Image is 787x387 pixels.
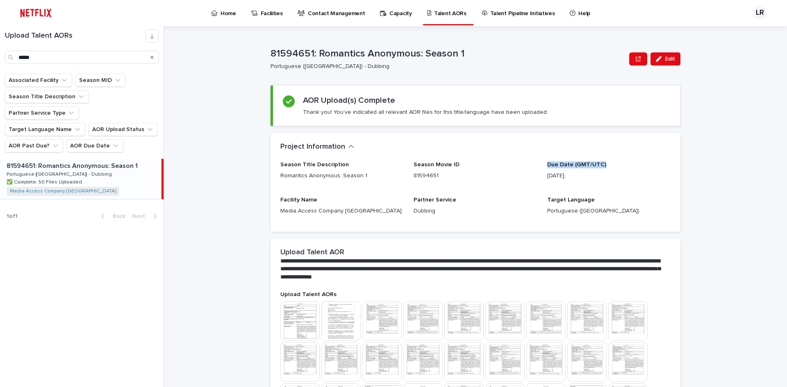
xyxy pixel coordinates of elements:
p: 81594651 [414,172,537,180]
span: Facility Name [280,197,317,203]
button: Season Title Description [5,90,89,103]
button: Next [129,213,164,220]
p: Thank you! You've indicated all relevant AOR files for this title/language have been uploaded. [303,109,548,116]
p: 81594651: Romantics Anonymous: Season 1 [7,161,139,170]
h2: AOR Upload(s) Complete [303,95,395,105]
p: ✅ Complete: 50 Files Uploaded [7,178,84,185]
p: Dubbing [414,207,537,215]
p: Portuguese ([GEOGRAPHIC_DATA]) - Dubbing [7,170,114,177]
span: Upload Talent AORs [280,292,337,297]
h2: Project Information [280,143,345,152]
p: Portuguese ([GEOGRAPHIC_DATA]) - Dubbing [271,63,623,70]
img: ifQbXi3ZQGMSEF7WDB7W [16,5,55,21]
p: Romantics Anonymous: Season 1 [280,172,404,180]
span: Season Movie ID [414,162,459,167]
h1: Upload Talent AORs [5,32,146,41]
input: Search [5,51,159,64]
button: Edit [651,52,680,66]
span: Target Language [547,197,595,203]
button: Target Language Name [5,123,85,136]
span: Season Title Description [280,162,349,167]
button: Season MID [75,74,125,87]
span: Edit [665,56,675,62]
button: AOR Past Due? [5,139,63,152]
button: Project Information [280,143,354,152]
button: AOR Upload Status [89,123,158,136]
button: Partner Service Type [5,106,79,120]
p: 81594651: Romantics Anonymous: Season 1 [271,48,626,60]
p: Media Access Company [GEOGRAPHIC_DATA] [280,207,404,215]
p: Portuguese ([GEOGRAPHIC_DATA]) [547,207,671,215]
button: Associated Facility [5,74,72,87]
div: LR [753,7,767,20]
a: Media Access Company [GEOGRAPHIC_DATA] [10,188,116,194]
button: AOR Due Date [66,139,123,152]
span: Next [132,213,150,219]
span: Due Date (GMT/UTC) [547,162,606,167]
span: Back [108,213,125,219]
h2: Upload Talent AOR [280,248,344,257]
p: [DATE] [547,172,671,180]
button: Back [94,213,129,220]
span: Partner Service [414,197,456,203]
